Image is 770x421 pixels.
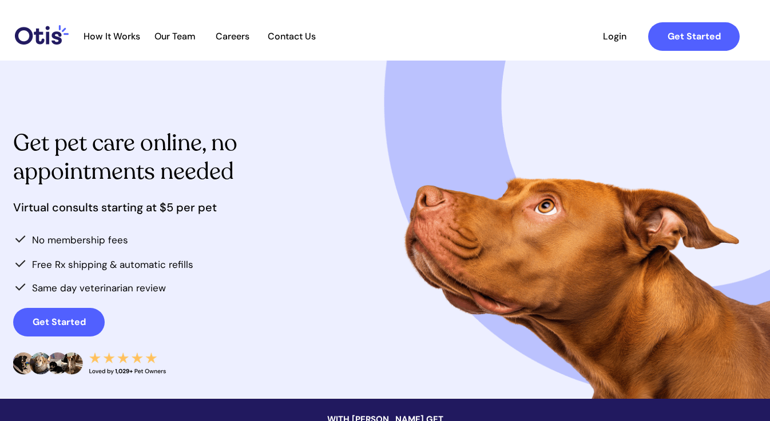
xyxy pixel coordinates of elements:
span: Virtual consults starting at $5 per pet [13,200,217,215]
span: Free Rx shipping & automatic refills [32,258,193,271]
a: Careers [204,31,260,42]
a: Get Started [13,308,105,336]
a: Get Started [648,22,740,51]
a: Login [588,22,641,51]
span: Same day veterinarian review [32,282,166,294]
a: Our Team [147,31,203,42]
a: Contact Us [261,31,322,42]
span: Login [588,31,641,42]
span: No membership fees [32,234,128,246]
strong: Get Started [33,316,86,328]
strong: Get Started [668,30,721,42]
a: How It Works [78,31,146,42]
span: Get pet care online, no appointments needed [13,127,237,187]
